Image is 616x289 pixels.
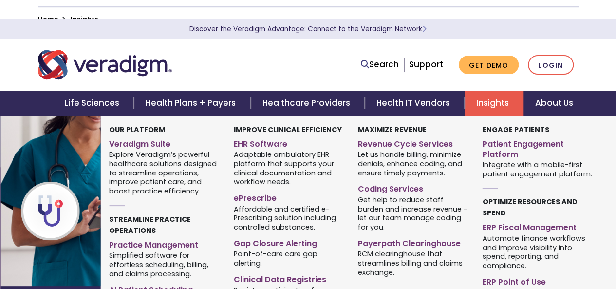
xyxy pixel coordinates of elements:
span: Point-of-care care gap alerting. [234,249,344,268]
a: Login [528,55,574,75]
span: Affordable and certified e-Prescribing solution including controlled substances. [234,204,344,232]
span: Get help to reduce staff burden and increase revenue - let our team manage coding for you. [358,194,468,231]
a: Veradigm Suite [109,135,219,150]
a: ePrescribe [234,190,344,204]
span: Adaptable ambulatory EHR platform that supports your clinical documentation and workflow needs. [234,150,344,187]
span: Simplified software for effortless scheduling, billing, and claims processing. [109,250,219,279]
a: Patient Engagement Platform [483,135,593,160]
a: Search [361,58,399,71]
a: About Us [523,91,585,116]
img: Veradigm logo [38,49,172,81]
a: Health IT Vendors [365,91,465,116]
a: Support [409,58,443,70]
span: Learn More [422,24,427,34]
a: Practice Management [109,236,219,250]
a: Get Demo [459,56,519,75]
a: Revenue Cycle Services [358,135,468,150]
a: Life Sciences [53,91,134,116]
strong: Our Platform [109,125,165,135]
strong: Improve Clinical Efficiency [234,125,342,135]
a: ERP Fiscal Management [483,219,593,233]
a: ERP Point of Use [483,273,593,288]
span: Integrate with a mobile-first patient engagement platform. [483,159,593,178]
img: Healthcare Provider [0,116,157,286]
strong: Maximize Revenue [358,125,427,135]
a: Health Plans + Payers [134,91,250,116]
a: Payerpath Clearinghouse [358,235,468,249]
a: Discover the Veradigm Advantage: Connect to the Veradigm NetworkLearn More [189,24,427,34]
strong: Optimize Resources and Spend [483,197,578,218]
span: Automate finance workflows and improve visibility into spend, reporting, and compliance. [483,233,593,270]
strong: Engage Patients [483,125,549,135]
a: Insights [465,91,523,116]
a: Home [38,14,58,23]
strong: Streamline Practice Operations [109,214,191,235]
a: Coding Services [358,180,468,194]
span: RCM clearinghouse that streamlines billing and claims exchange. [358,249,468,277]
span: Explore Veradigm’s powerful healthcare solutions designed to streamline operations, improve patie... [109,150,219,196]
a: Clinical Data Registries [234,271,344,285]
a: Healthcare Providers [251,91,365,116]
a: Gap Closure Alerting [234,235,344,249]
a: EHR Software [234,135,344,150]
span: Let us handle billing, minimize denials, enhance coding, and ensure timely payments. [358,150,468,178]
